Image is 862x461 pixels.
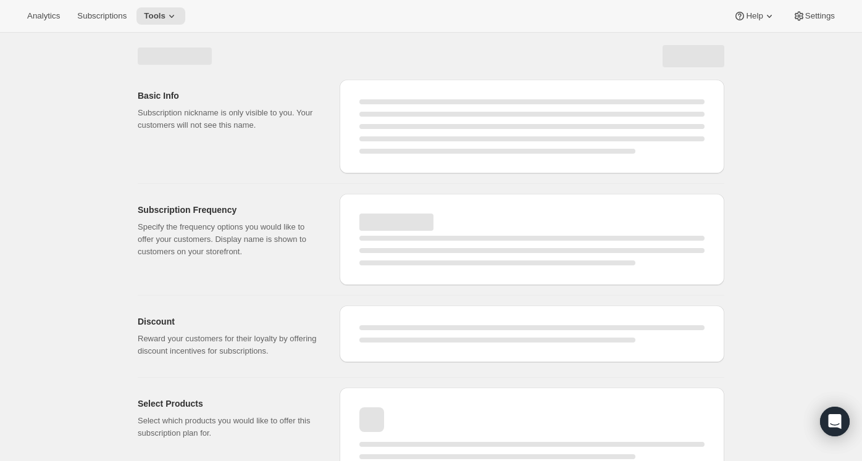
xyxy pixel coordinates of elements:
[138,397,320,410] h2: Select Products
[138,221,320,258] p: Specify the frequency options you would like to offer your customers. Display name is shown to cu...
[138,89,320,102] h2: Basic Info
[785,7,842,25] button: Settings
[77,11,127,21] span: Subscriptions
[20,7,67,25] button: Analytics
[144,11,165,21] span: Tools
[138,315,320,328] h2: Discount
[70,7,134,25] button: Subscriptions
[138,107,320,131] p: Subscription nickname is only visible to you. Your customers will not see this name.
[27,11,60,21] span: Analytics
[726,7,782,25] button: Help
[138,415,320,439] p: Select which products you would like to offer this subscription plan for.
[746,11,763,21] span: Help
[138,333,320,357] p: Reward your customers for their loyalty by offering discount incentives for subscriptions.
[138,204,320,216] h2: Subscription Frequency
[805,11,835,21] span: Settings
[136,7,185,25] button: Tools
[820,407,850,436] div: Open Intercom Messenger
